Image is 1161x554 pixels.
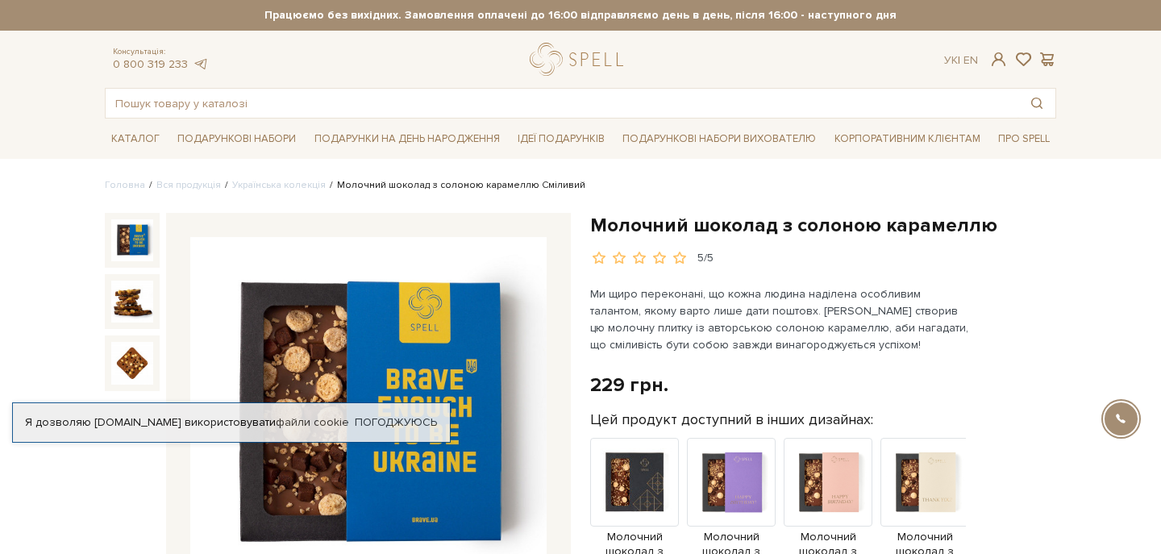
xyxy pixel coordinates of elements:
span: | [958,53,960,67]
h1: Молочний шоколад з солоною карамеллю [590,213,1056,238]
div: Я дозволяю [DOMAIN_NAME] використовувати [13,415,450,430]
label: Цей продукт доступний в інших дизайнах: [590,410,873,429]
div: 5/5 [697,251,714,266]
a: Українська колекція [232,179,326,191]
img: Молочний шоколад з солоною карамеллю [111,219,153,261]
button: Пошук товару у каталозі [1018,89,1055,118]
a: logo [530,43,630,76]
a: Корпоративним клієнтам [828,125,987,152]
img: Продукт [784,438,872,527]
div: Ук [944,53,978,68]
li: Молочний шоколад з солоною карамеллю Сміливий [326,178,585,193]
img: Продукт [880,438,969,527]
a: Про Spell [992,127,1056,152]
a: файли cookie [276,415,349,429]
a: Подарунки на День народження [308,127,506,152]
img: Продукт [687,438,776,527]
a: Подарункові набори вихователю [616,125,822,152]
a: Ідеї подарунків [511,127,611,152]
a: Каталог [105,127,166,152]
a: Погоджуюсь [355,415,437,430]
a: 0 800 319 233 [113,57,188,71]
a: Подарункові набори [171,127,302,152]
a: Вся продукція [156,179,221,191]
input: Пошук товару у каталозі [106,89,1018,118]
a: En [963,53,978,67]
p: Ми щиро переконані, що кожна людина наділена особливим талантом, якому варто лише дати поштовх. [... [590,285,968,353]
img: Молочний шоколад з солоною карамеллю [111,342,153,384]
strong: Працюємо без вихідних. Замовлення оплачені до 16:00 відправляємо день в день, після 16:00 - насту... [105,8,1056,23]
a: telegram [192,57,208,71]
img: Продукт [590,438,679,527]
img: Молочний шоколад з солоною карамеллю [111,281,153,323]
span: Консультація: [113,47,208,57]
div: 229 грн. [590,373,668,398]
a: Головна [105,179,145,191]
